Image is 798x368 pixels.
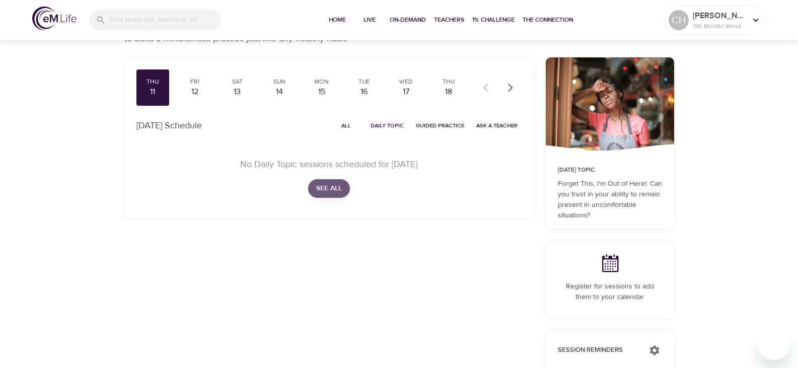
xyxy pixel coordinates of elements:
div: 17 [394,86,419,98]
div: Sat [225,78,250,86]
p: Forget This, I'm Out of Here!: Can you trust in your ability to remain present in uncomfortable s... [558,179,662,221]
div: 13 [225,86,250,98]
div: Thu [436,78,461,86]
div: 11 [140,86,166,98]
span: Ask a Teacher [476,121,518,130]
span: On-Demand [390,15,426,25]
span: The Connection [523,15,573,25]
button: All [330,118,362,133]
div: CH [669,10,689,30]
p: Session Reminders [558,345,639,355]
span: 1% Challenge [472,15,515,25]
p: Register for sessions to add them to your calendar [558,281,662,303]
p: No Daily Topic sessions scheduled for [DATE] [149,158,510,171]
p: [DATE] Schedule [136,119,202,132]
span: Live [357,15,382,25]
p: 196 Mindful Minutes [693,22,746,31]
p: [PERSON_NAME] [693,10,746,22]
p: [DATE] Topic [558,166,662,175]
img: logo [32,7,77,30]
button: See All [308,179,350,198]
span: Daily Topic [371,121,404,130]
span: Home [325,15,349,25]
div: Tue [351,78,377,86]
button: Daily Topic [367,118,408,133]
span: See All [316,182,342,195]
button: Ask a Teacher [472,118,522,133]
div: Thu [140,78,166,86]
div: Mon [309,78,334,86]
span: Teachers [434,15,464,25]
input: Find programs, teachers, etc... [110,9,222,31]
div: 15 [309,86,334,98]
div: 16 [351,86,377,98]
span: Guided Practice [416,121,464,130]
div: Sun [267,78,292,86]
div: 18 [436,86,461,98]
iframe: Button to launch messaging window [758,328,790,360]
div: Wed [394,78,419,86]
div: 12 [182,86,207,98]
div: 14 [267,86,292,98]
span: All [334,121,358,130]
button: Guided Practice [412,118,468,133]
div: Fri [182,78,207,86]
